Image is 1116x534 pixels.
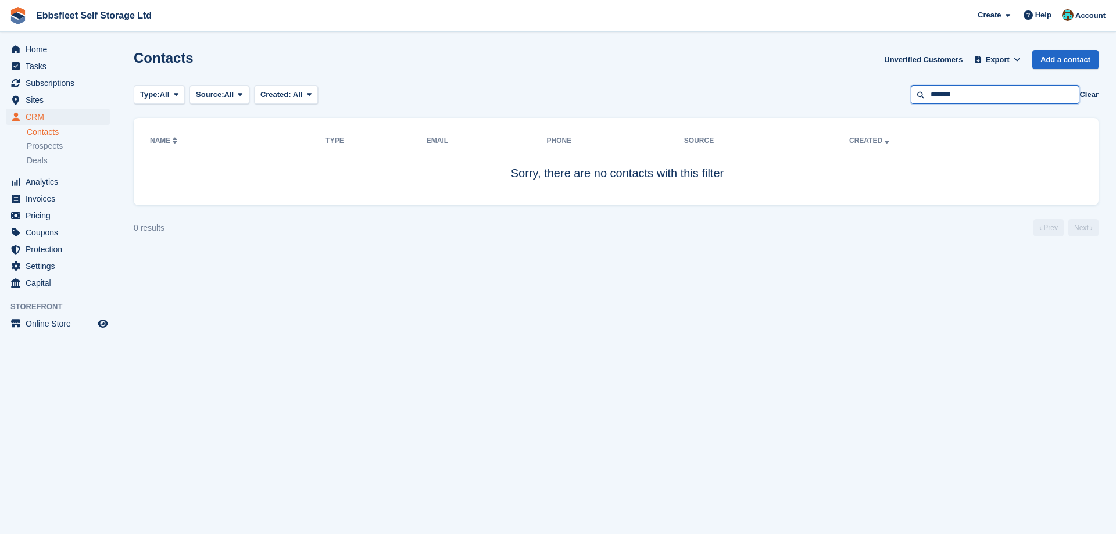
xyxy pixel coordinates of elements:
a: Previous [1033,219,1064,236]
img: stora-icon-8386f47178a22dfd0bd8f6a31ec36ba5ce8667c1dd55bd0f319d3a0aa187defe.svg [9,7,27,24]
span: Invoices [26,191,95,207]
th: Phone [547,132,684,150]
span: Export [986,54,1010,66]
span: Settings [26,258,95,274]
a: menu [6,258,110,274]
a: Unverified Customers [879,50,967,69]
span: Online Store [26,316,95,332]
span: Prospects [27,141,63,152]
a: menu [6,191,110,207]
span: Sites [26,92,95,108]
a: Contacts [27,127,110,138]
span: All [224,89,234,101]
button: Type: All [134,85,185,105]
a: Preview store [96,317,110,331]
a: Next [1068,219,1099,236]
span: Sorry, there are no contacts with this filter [511,167,724,180]
a: menu [6,224,110,241]
a: menu [6,41,110,58]
a: menu [6,275,110,291]
button: Source: All [189,85,249,105]
a: Created [849,137,892,145]
a: menu [6,241,110,257]
span: Protection [26,241,95,257]
th: Source [684,132,849,150]
th: Email [427,132,547,150]
a: Name [150,137,180,145]
span: Account [1075,10,1106,21]
span: Capital [26,275,95,291]
a: menu [6,174,110,190]
span: Storefront [10,301,116,313]
a: menu [6,92,110,108]
h1: Contacts [134,50,194,66]
span: Analytics [26,174,95,190]
a: menu [6,207,110,224]
a: menu [6,316,110,332]
div: 0 results [134,222,164,234]
span: Subscriptions [26,75,95,91]
nav: Page [1031,219,1101,236]
a: menu [6,109,110,125]
span: All [293,90,303,99]
button: Export [972,50,1023,69]
span: Created: [260,90,291,99]
span: Pricing [26,207,95,224]
a: Ebbsfleet Self Storage Ltd [31,6,156,25]
span: CRM [26,109,95,125]
a: Deals [27,155,110,167]
span: Create [978,9,1001,21]
th: Type [325,132,427,150]
span: Coupons [26,224,95,241]
span: Help [1035,9,1051,21]
button: Created: All [254,85,318,105]
span: Source: [196,89,224,101]
img: George Spring [1062,9,1074,21]
a: menu [6,75,110,91]
span: Home [26,41,95,58]
a: menu [6,58,110,74]
span: Tasks [26,58,95,74]
span: All [160,89,170,101]
a: Prospects [27,140,110,152]
span: Deals [27,155,48,166]
span: Type: [140,89,160,101]
button: Clear [1079,89,1099,101]
a: Add a contact [1032,50,1099,69]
